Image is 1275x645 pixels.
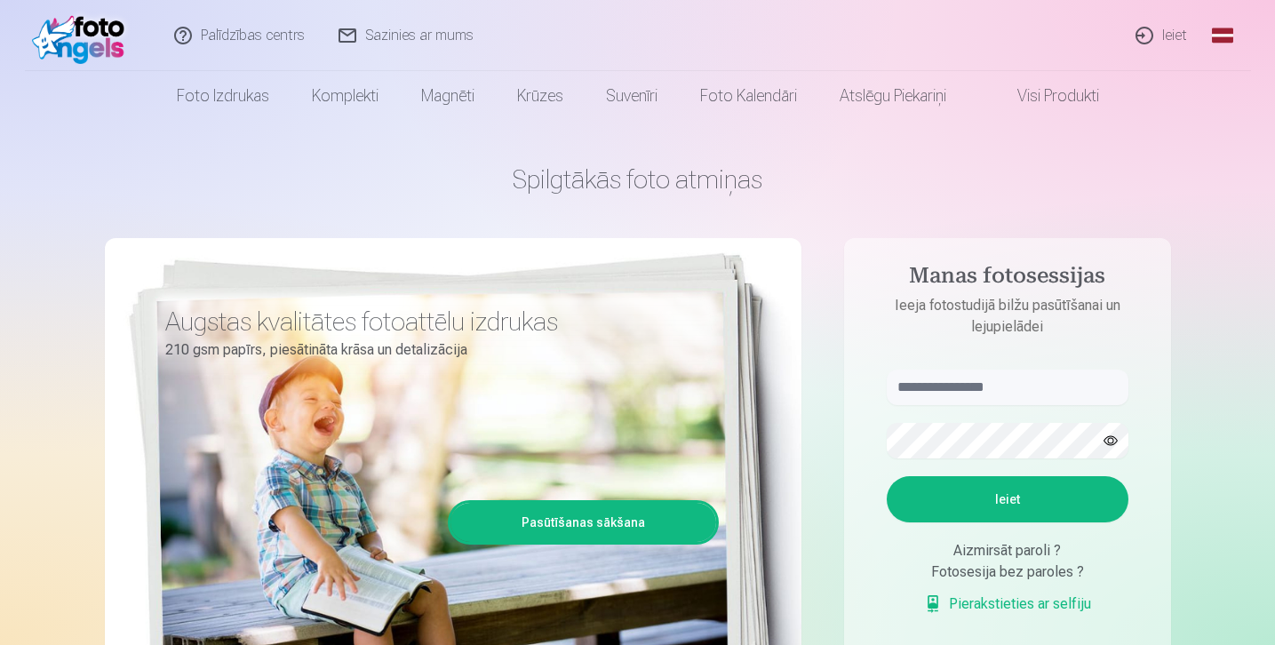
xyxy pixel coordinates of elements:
button: Ieiet [887,476,1128,522]
a: Krūzes [496,71,585,121]
p: 210 gsm papīrs, piesātināta krāsa un detalizācija [165,338,705,362]
a: Pierakstieties ar selfiju [924,593,1091,615]
p: Ieeja fotostudijā bilžu pasūtīšanai un lejupielādei [869,295,1146,338]
a: Pasūtīšanas sākšana [450,503,716,542]
div: Fotosesija bez paroles ? [887,561,1128,583]
h3: Augstas kvalitātes fotoattēlu izdrukas [165,306,705,338]
a: Suvenīri [585,71,679,121]
a: Atslēgu piekariņi [818,71,968,121]
a: Foto kalendāri [679,71,818,121]
h4: Manas fotosessijas [869,263,1146,295]
div: Aizmirsāt paroli ? [887,540,1128,561]
a: Magnēti [400,71,496,121]
a: Komplekti [291,71,400,121]
a: Visi produkti [968,71,1120,121]
h1: Spilgtākās foto atmiņas [105,163,1171,195]
a: Foto izdrukas [155,71,291,121]
img: /fa1 [32,7,134,64]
